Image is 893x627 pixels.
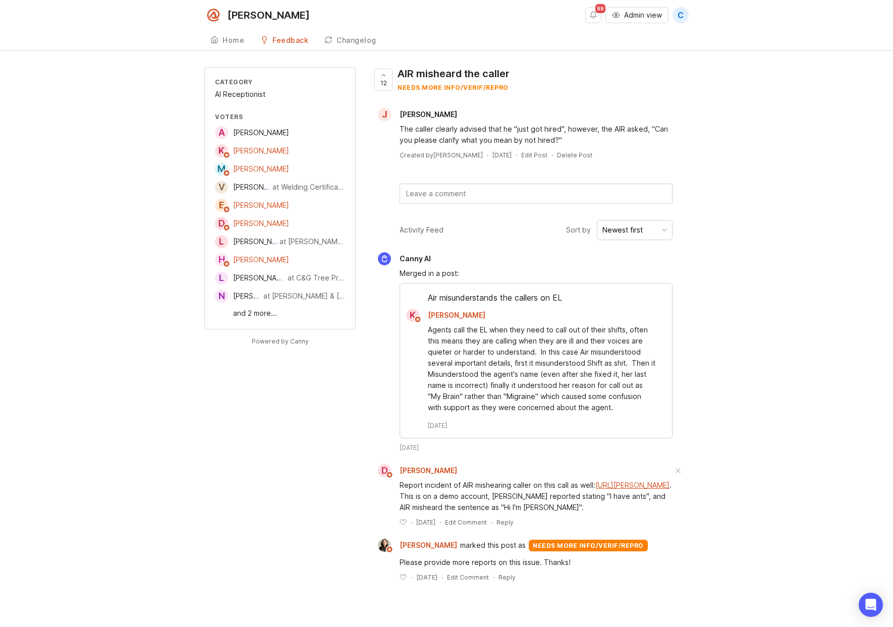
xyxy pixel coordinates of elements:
[223,260,231,268] img: member badge
[400,466,457,475] span: [PERSON_NAME]
[233,201,289,209] span: [PERSON_NAME]
[595,481,669,489] a: [URL][PERSON_NAME]
[460,540,526,551] span: marked this post as
[491,518,492,527] div: ·
[280,236,345,247] div: at [PERSON_NAME] Law
[233,146,289,155] span: [PERSON_NAME]
[400,268,673,279] div: Merged in a post:
[400,540,457,551] span: [PERSON_NAME]
[223,151,231,159] img: member badge
[215,144,289,157] a: K[PERSON_NAME]
[378,539,391,552] img: Ysabelle Eugenio
[215,126,289,139] a: A[PERSON_NAME]
[215,126,228,139] div: A
[428,324,656,413] div: Agents call the EL when they need to call out of their shifts, often this means they are calling ...
[557,151,592,159] div: Delete Post
[233,292,289,300] span: [PERSON_NAME]
[380,79,387,87] span: 12
[223,206,231,213] img: member badge
[398,67,510,81] div: AIR misheard the caller
[223,169,231,177] img: member badge
[416,574,437,581] time: [DATE]
[228,10,310,20] div: [PERSON_NAME]
[411,518,412,527] div: ·
[233,183,289,191] span: [PERSON_NAME]
[492,151,512,159] a: [DATE]
[372,464,457,477] a: D[PERSON_NAME]
[487,151,488,159] div: ·
[521,151,547,159] div: Edit Post
[204,30,250,51] a: Home
[585,7,601,23] button: Notifications
[233,308,345,319] a: and 2 more...
[400,480,673,513] div: Report incident of AIR mishearing caller on this call as well: . This is on a demo account, [PERS...
[204,6,222,24] img: Smith.ai logo
[595,4,605,13] span: 99
[400,110,457,119] span: [PERSON_NAME]
[374,69,393,91] button: 12
[215,217,228,230] div: D
[602,224,643,236] div: Newest first
[441,573,443,582] div: ·
[529,540,648,551] div: needs more info/verif/repro
[445,518,487,527] div: Edit Comment
[400,309,493,322] a: K[PERSON_NAME]
[496,518,514,527] div: Reply
[516,151,517,159] div: ·
[400,224,443,236] div: Activity Feed
[378,464,391,477] div: D
[859,593,883,617] div: Open Intercom Messenger
[272,37,308,44] div: Feedback
[414,316,422,323] img: member badge
[215,181,228,194] div: V
[400,443,419,452] time: [DATE]
[400,557,673,568] div: Please provide more reports on this issue. Thanks!
[215,253,289,266] a: H[PERSON_NAME]
[337,37,376,44] div: Changelog
[439,518,441,527] div: ·
[318,30,382,51] a: Changelog
[400,124,673,146] div: The caller clearly advised that he "just got hired", however, the AIR asked, "Can you please clar...
[215,217,289,230] a: D[PERSON_NAME]
[447,573,489,582] div: Edit Comment
[372,108,465,121] a: J[PERSON_NAME]
[411,573,412,582] div: ·
[428,311,485,319] span: [PERSON_NAME]
[605,7,668,23] button: Admin view
[566,224,591,236] span: Sort by
[215,89,345,100] div: AI Receptionist
[215,112,345,121] div: Voters
[416,519,435,526] time: [DATE]
[215,235,345,248] a: L[PERSON_NAME]at [PERSON_NAME] Law
[215,235,228,248] div: L
[673,7,689,23] button: C
[378,108,391,121] div: J
[386,546,394,553] img: member badge
[215,199,289,212] a: E[PERSON_NAME]
[215,271,345,284] a: L[PERSON_NAME]at C&G Tree Pros
[233,273,289,282] span: [PERSON_NAME]
[428,421,447,430] time: [DATE]
[288,272,345,283] div: at C&G Tree Pros
[678,9,684,21] span: C
[498,573,516,582] div: Reply
[222,37,244,44] div: Home
[215,253,228,266] div: H
[406,309,419,322] div: K
[233,255,289,264] span: [PERSON_NAME]
[400,254,431,263] span: Canny AI
[233,219,289,227] span: [PERSON_NAME]
[386,471,394,479] img: member badge
[624,10,662,20] span: Admin view
[233,237,289,246] span: [PERSON_NAME]
[215,199,228,212] div: E
[272,182,345,193] div: at Welding Certification Center
[215,78,345,86] div: Category
[233,128,289,137] span: [PERSON_NAME]
[398,83,510,92] div: needs more info/verif/repro
[400,292,672,309] div: Air misunderstands the callers on EL
[493,573,494,582] div: ·
[263,291,345,302] div: at [PERSON_NAME] & [PERSON_NAME], PLLC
